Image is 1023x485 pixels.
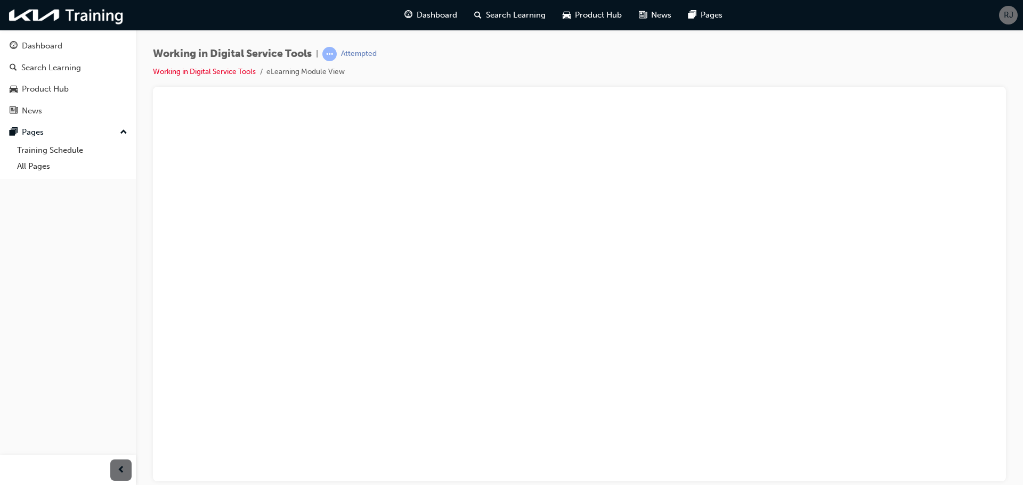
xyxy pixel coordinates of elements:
span: news-icon [639,9,647,22]
a: Working in Digital Service Tools [153,67,256,76]
span: pages-icon [10,128,18,137]
a: Dashboard [4,36,132,56]
span: car-icon [10,85,18,94]
span: car-icon [563,9,571,22]
button: Pages [4,122,132,142]
span: News [651,9,671,21]
span: prev-icon [117,464,125,477]
span: search-icon [10,63,17,73]
div: News [22,105,42,117]
span: news-icon [10,106,18,116]
button: RJ [999,6,1018,24]
img: kia-training [5,4,128,26]
a: News [4,101,132,121]
span: pages-icon [688,9,696,22]
span: guage-icon [10,42,18,51]
span: Pages [701,9,722,21]
a: news-iconNews [630,4,680,26]
span: RJ [1004,9,1013,21]
span: learningRecordVerb_ATTEMPT-icon [322,47,337,61]
a: car-iconProduct Hub [554,4,630,26]
div: Pages [22,126,44,138]
a: All Pages [13,158,132,175]
a: Product Hub [4,79,132,99]
span: search-icon [474,9,482,22]
li: eLearning Module View [266,66,345,78]
span: guage-icon [404,9,412,22]
span: Dashboard [417,9,457,21]
a: Training Schedule [13,142,132,159]
div: Dashboard [22,40,62,52]
div: Attempted [341,49,377,59]
span: | [316,48,318,60]
span: Product Hub [575,9,622,21]
a: search-iconSearch Learning [466,4,554,26]
a: pages-iconPages [680,4,731,26]
a: guage-iconDashboard [396,4,466,26]
a: Search Learning [4,58,132,78]
button: DashboardSearch LearningProduct HubNews [4,34,132,122]
div: Product Hub [22,83,69,95]
span: Working in Digital Service Tools [153,48,312,60]
span: Search Learning [486,9,546,21]
span: up-icon [120,126,127,139]
div: Search Learning [21,62,81,74]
